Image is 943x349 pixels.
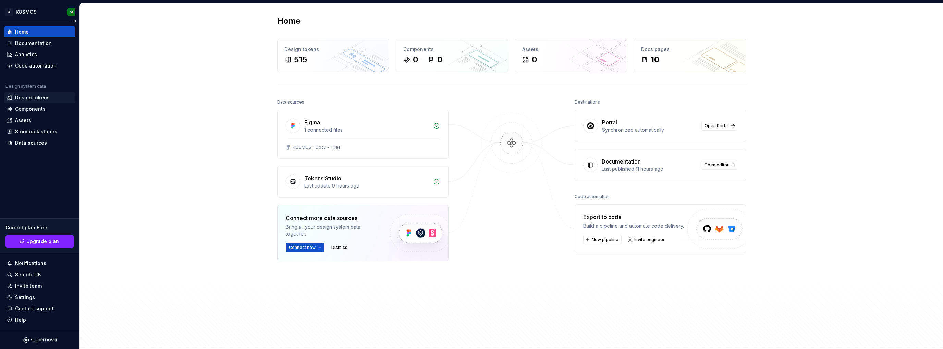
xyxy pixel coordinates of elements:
span: Connect new [289,245,316,250]
div: Data sources [15,140,47,146]
div: Code automation [15,62,57,69]
span: Dismiss [331,245,347,250]
div: Components [15,106,46,112]
div: Documentation [602,157,641,166]
span: Invite engineer [634,237,665,242]
div: Notifications [15,260,46,267]
button: Help [4,314,75,325]
div: Documentation [15,40,52,47]
div: Current plan : Free [5,224,74,231]
h2: Home [277,15,301,26]
a: Analytics [4,49,75,60]
div: 0 [532,54,537,65]
div: Help [15,316,26,323]
a: Storybook stories [4,126,75,137]
a: Code automation [4,60,75,71]
div: KOSMOS [16,9,37,15]
a: Open Portal [701,121,737,131]
button: XKOSMOSM [1,4,78,19]
div: Design tokens [15,94,50,101]
a: Documentation [4,38,75,49]
a: Design tokens [4,92,75,103]
div: Build a pipeline and automate code delivery. [583,222,684,229]
div: Docs pages [641,46,739,53]
div: Contact support [15,305,54,312]
span: Open Portal [705,123,729,129]
div: Search ⌘K [15,271,41,278]
div: Invite team [15,282,42,289]
button: Dismiss [328,243,351,252]
a: Tokens StudioLast update 9 hours ago [277,166,449,198]
div: Connect more data sources [286,214,378,222]
div: Design tokens [284,46,382,53]
a: Open editor [701,160,737,170]
a: Invite team [4,280,75,291]
button: Notifications [4,258,75,269]
div: Analytics [15,51,37,58]
button: Collapse sidebar [70,16,79,26]
div: 0 [413,54,418,65]
div: Assets [15,117,31,124]
div: Export to code [583,213,684,221]
button: Upgrade plan [5,235,74,248]
div: Bring all your design system data together. [286,224,378,237]
div: Destinations [575,97,600,107]
div: 1 connected files [304,127,429,133]
a: Home [4,26,75,37]
svg: Supernova Logo [23,337,57,344]
div: 10 [651,54,659,65]
div: Components [403,46,501,53]
span: New pipeline [592,237,619,242]
div: Last published 11 hours ago [602,166,697,172]
button: New pipeline [583,235,622,244]
a: Data sources [4,137,75,148]
div: Figma [304,118,320,127]
a: Assets0 [515,39,627,72]
button: Connect new [286,243,324,252]
div: Data sources [277,97,304,107]
a: Figma1 connected filesKOSMOS - Docu - Tiles [277,110,449,159]
div: Assets [522,46,620,53]
div: Settings [15,294,35,301]
a: Assets [4,115,75,126]
span: Open editor [704,162,729,168]
div: 0 [437,54,442,65]
a: Invite engineer [626,235,668,244]
div: Design system data [5,84,46,89]
div: Synchronized automatically [602,127,697,133]
a: Docs pages10 [634,39,746,72]
span: Upgrade plan [26,238,59,245]
div: 515 [294,54,307,65]
a: Components00 [396,39,508,72]
div: Storybook stories [15,128,57,135]
div: Home [15,28,29,35]
div: X [5,8,13,16]
button: Contact support [4,303,75,314]
div: Code automation [575,192,610,202]
button: Search ⌘K [4,269,75,280]
div: Tokens Studio [304,174,341,182]
a: Settings [4,292,75,303]
a: Components [4,104,75,115]
a: Design tokens515 [277,39,389,72]
div: Last update 9 hours ago [304,182,429,189]
div: Portal [602,118,617,127]
div: KOSMOS - Docu - Tiles [293,145,341,150]
div: M [70,9,73,15]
